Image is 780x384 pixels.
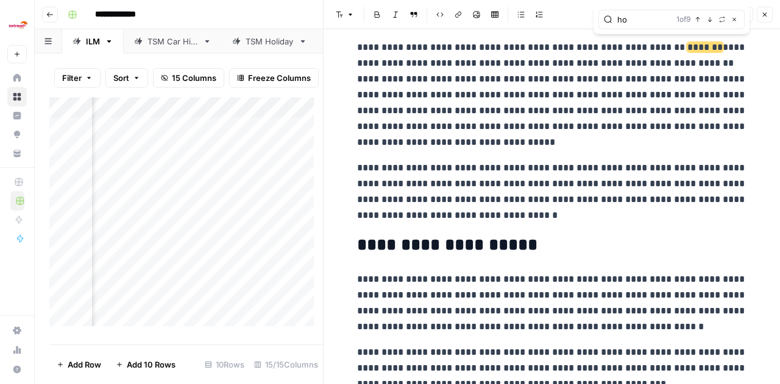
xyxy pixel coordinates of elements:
[222,29,317,54] a: TSM Holiday
[229,68,319,88] button: Freeze Columns
[113,72,129,84] span: Sort
[7,68,27,88] a: Home
[7,87,27,106] a: Browse
[108,355,183,374] button: Add 10 Rows
[7,106,27,125] a: Insights
[7,360,27,379] button: Help + Support
[7,10,27,40] button: Workspace: Ice Travel Group
[49,355,108,374] button: Add Row
[7,14,29,36] img: Ice Travel Group Logo
[7,144,27,163] a: Your Data
[249,355,323,374] div: 15/15 Columns
[62,72,82,84] span: Filter
[7,321,27,340] a: Settings
[68,358,101,371] span: Add Row
[105,68,148,88] button: Sort
[86,35,100,47] div: ILM
[7,125,27,144] a: Opportunities
[62,29,124,54] a: ILM
[147,35,198,47] div: TSM Car Hire
[172,72,216,84] span: 15 Columns
[676,14,690,25] span: 1 of 9
[7,340,27,360] a: Usage
[248,72,311,84] span: Freeze Columns
[153,68,224,88] button: 15 Columns
[617,13,672,26] input: Search
[124,29,222,54] a: TSM Car Hire
[200,355,249,374] div: 10 Rows
[246,35,294,47] div: TSM Holiday
[54,68,101,88] button: Filter
[127,358,175,371] span: Add 10 Rows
